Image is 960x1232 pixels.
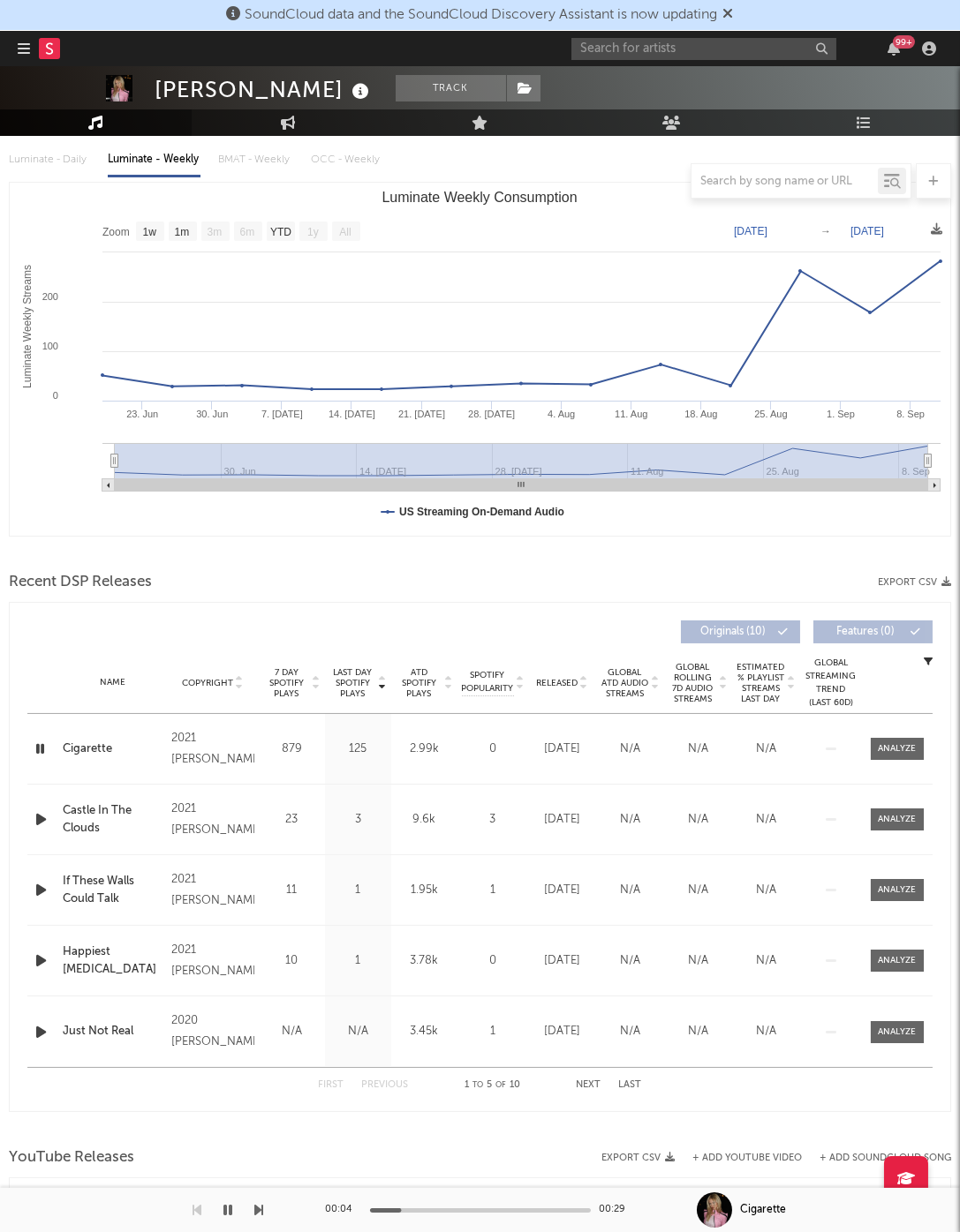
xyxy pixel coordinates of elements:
div: 10 [263,952,321,970]
button: + Add SoundCloud Song [820,1153,951,1163]
text: 7. [DATE] [261,409,303,419]
span: Global ATD Audio Streams [601,667,649,699]
text: 200 [42,291,58,302]
div: 11 [263,882,321,899]
button: Last [619,1080,642,1090]
div: 3.78k [396,952,453,970]
div: N/A [601,1023,660,1040]
text: All [339,227,351,239]
span: Recent DSP Releases [9,572,152,593]
div: 3 [329,811,387,829]
span: YouTube Releases [9,1147,134,1168]
text: 21. [DATE] [398,409,445,419]
div: 2021 [PERSON_NAME] [171,940,254,982]
div: 99 + [893,35,915,49]
div: [DATE] [533,1023,592,1040]
a: Castle In The Clouds [63,802,163,837]
div: 2021 [PERSON_NAME] [171,799,254,841]
div: N/A [329,1023,387,1040]
div: + Add YouTube Video [675,1153,802,1163]
text: 25. Aug [754,409,787,419]
div: Luminate - Weekly [108,145,200,175]
span: Estimated % Playlist Streams Last Day [737,662,785,704]
text: US Streaming On-Demand Audio [399,506,564,518]
text: Zoom [102,227,130,239]
div: N/A [669,811,728,829]
div: N/A [601,811,660,829]
a: Happiest [MEDICAL_DATA] [63,943,163,978]
a: Just Not Real [63,1023,163,1040]
button: Export CSV [601,1153,675,1163]
span: Global Rolling 7D Audio Streams [669,662,717,704]
button: Features(0) [813,620,933,643]
button: + Add SoundCloud Song [802,1153,951,1163]
text: 1. Sep [827,409,855,419]
div: N/A [737,1023,796,1040]
span: to [472,1081,483,1089]
text: 8. Sep [896,409,925,419]
text: → [820,225,831,237]
div: 0 [462,952,524,970]
div: 1 [329,952,387,970]
text: 6m [240,227,255,239]
div: 2.99k [396,740,453,758]
a: If These Walls Could Talk [63,873,163,907]
text: 30. Jun [196,409,228,419]
text: 8. Sep [902,466,930,477]
div: 1.95k [396,882,453,899]
div: N/A [601,882,660,899]
div: N/A [737,952,796,970]
div: 2021 [PERSON_NAME] [171,728,254,770]
text: 14. [DATE] [329,409,375,419]
div: N/A [669,952,728,970]
div: 1 [462,1023,524,1040]
svg: Luminate Weekly Consumption [10,183,949,536]
text: 100 [42,341,58,351]
div: 879 [263,740,321,758]
span: SoundCloud data and the SoundCloud Discovery Assistant is now updating [246,8,718,22]
a: Cigarette [63,740,163,758]
div: N/A [737,882,796,899]
div: 0 [462,740,524,758]
div: 00:04 [326,1199,361,1221]
button: + Add YouTube Video [692,1153,802,1163]
div: [DATE] [533,952,592,970]
button: Originals(10) [681,620,800,643]
div: [DATE] [533,740,592,758]
button: Previous [362,1080,409,1090]
div: 23 [263,811,321,829]
text: 1y [307,227,319,239]
text: 11. Aug [615,409,647,419]
div: 2021 [PERSON_NAME] [171,869,254,912]
span: ATD Spotify Plays [396,667,442,699]
button: 99+ [888,41,900,56]
text: 1m [175,227,190,239]
div: N/A [263,1023,321,1040]
button: First [319,1080,344,1090]
text: [DATE] [734,225,767,237]
div: N/A [737,811,796,829]
div: 3.45k [396,1023,453,1040]
div: 00:29 [600,1199,635,1221]
div: [DATE] [533,811,592,829]
div: 125 [329,740,387,758]
div: 9.6k [396,811,453,829]
div: 1 [329,882,387,899]
div: 2020 [PERSON_NAME] [171,1010,254,1053]
div: [DATE] [533,882,592,899]
span: of [495,1081,506,1089]
span: 7 Day Spotify Plays [263,667,310,699]
div: 1 [462,882,524,899]
div: N/A [601,952,660,970]
text: 4. Aug [548,409,575,419]
div: N/A [669,740,728,758]
input: Search for artists [571,38,836,60]
span: Spotify Popularity [462,669,514,695]
span: Originals ( 10 ) [692,627,774,637]
span: Dismiss [723,8,734,22]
